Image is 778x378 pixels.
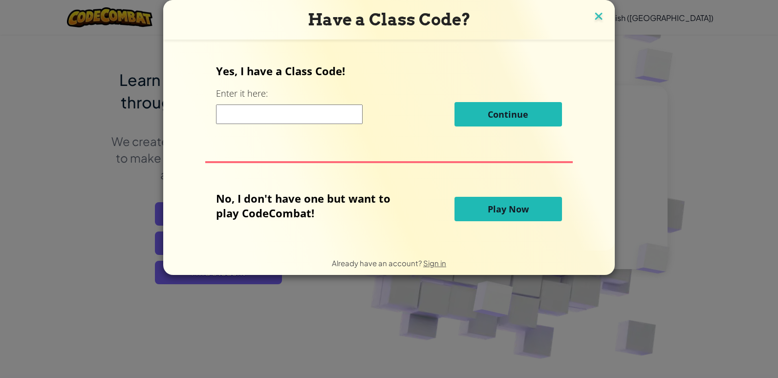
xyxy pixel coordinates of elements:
span: Continue [488,108,528,120]
p: Yes, I have a Class Code! [216,63,562,78]
span: Play Now [488,203,529,215]
button: Continue [454,102,562,126]
label: Enter it here: [216,87,268,100]
span: Have a Class Code? [308,10,471,29]
button: Play Now [454,197,562,221]
img: close icon [592,10,605,24]
span: Already have an account? [332,258,423,268]
p: No, I don't have one but want to play CodeCombat! [216,191,405,220]
a: Sign in [423,258,446,268]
